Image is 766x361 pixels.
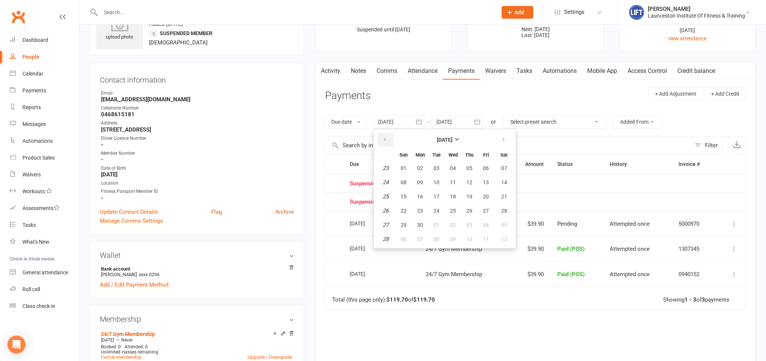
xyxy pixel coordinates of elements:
div: Workouts [22,188,45,194]
a: Cancel membership [101,355,141,360]
button: + Add Adjustment [649,87,703,101]
button: Filter [691,136,728,154]
a: view attendance [668,36,707,41]
button: 05 [494,218,514,232]
td: 1307345 [672,236,717,262]
div: Assessments [22,205,59,211]
button: 23 [412,204,428,217]
a: Product Sales [10,149,79,166]
button: 14 [494,176,514,189]
a: Comms [371,62,402,80]
span: 02 [450,222,456,228]
span: 04 [483,222,489,228]
small: Sunday [399,152,408,158]
div: Calendar [22,71,43,77]
button: 09 [445,232,461,246]
button: 07 [412,232,428,246]
div: [DATE] [350,180,710,187]
span: Pending [557,220,577,227]
input: Search by invoice number [325,136,691,154]
button: 11 [478,232,494,246]
div: Waivers [22,172,41,178]
button: 03 [462,218,477,232]
a: Attendance [402,62,443,80]
button: 02 [445,218,461,232]
div: Dashboard [22,37,48,43]
button: 01 [396,161,411,175]
a: Dashboard [10,32,79,49]
div: Showing of payments [663,297,729,303]
a: Tasks [10,217,79,234]
td: $39.90 [509,236,551,262]
span: 01 [401,165,407,171]
small: Saturday [500,152,508,158]
div: Tasks [22,222,36,228]
span: 14 [501,179,507,185]
div: [DATE] [350,243,384,254]
p: Next: [DATE] Last: [DATE] [474,26,597,38]
button: 21 [494,190,514,203]
a: Workouts [10,183,79,200]
button: 29 [396,218,411,232]
span: Attempted once [610,220,650,227]
a: Clubworx [9,7,28,26]
strong: [STREET_ADDRESS] [101,126,294,133]
th: Status [551,155,603,174]
strong: [DATE] [437,137,453,143]
button: 27 [478,204,494,217]
img: thumb_image1711312309.png [629,5,644,20]
div: [DATE] [350,217,384,229]
h3: Wallet [100,251,294,259]
span: 11 [450,179,456,185]
span: Paid (POS) [557,246,585,252]
div: — [99,337,294,343]
td: $39.90 [509,211,551,237]
a: Notes [346,62,371,80]
span: 27 [483,208,489,214]
strong: 1 - 3 [684,296,696,303]
button: 15 [396,190,411,203]
div: Location [101,180,294,187]
span: [DEMOGRAPHIC_DATA] [149,39,208,46]
div: Address [101,120,294,127]
strong: - [101,156,294,163]
button: 07 [494,161,514,175]
div: or [491,117,496,126]
div: Product Sales [22,155,55,161]
span: 10 [466,236,472,242]
a: Credit balance [672,62,720,80]
span: 17 [433,194,439,200]
a: What's New [10,234,79,250]
th: Due [343,155,419,174]
div: Filter [705,141,718,150]
div: General attendance [22,269,68,275]
div: Date of Birth [101,165,294,172]
div: What's New [22,239,49,245]
strong: - [101,141,294,148]
button: 10 [429,176,444,189]
div: Class check-in [22,303,55,309]
span: 08 [433,236,439,242]
span: Booked: 0 [101,344,121,349]
button: 06 [478,161,494,175]
em: 26 [383,207,389,214]
span: Suspended member [160,30,212,36]
h3: Membership [100,315,294,323]
span: 21 [501,194,507,200]
span: Suspension starts: [350,199,398,205]
a: Messages [10,116,79,133]
button: 05 [462,161,477,175]
span: 07 [501,165,507,171]
em: 27 [383,222,389,228]
span: Suspended until [DATE] [357,27,410,33]
strong: 3 [702,296,705,303]
button: 04 [478,218,494,232]
div: upload photo [96,16,143,41]
input: Search... [98,7,492,18]
a: Tasks [511,62,537,80]
button: 08 [429,232,444,246]
span: 06 [401,236,407,242]
div: People [22,54,39,60]
div: Driver Licence Number [101,135,294,142]
span: 07 [417,236,423,242]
